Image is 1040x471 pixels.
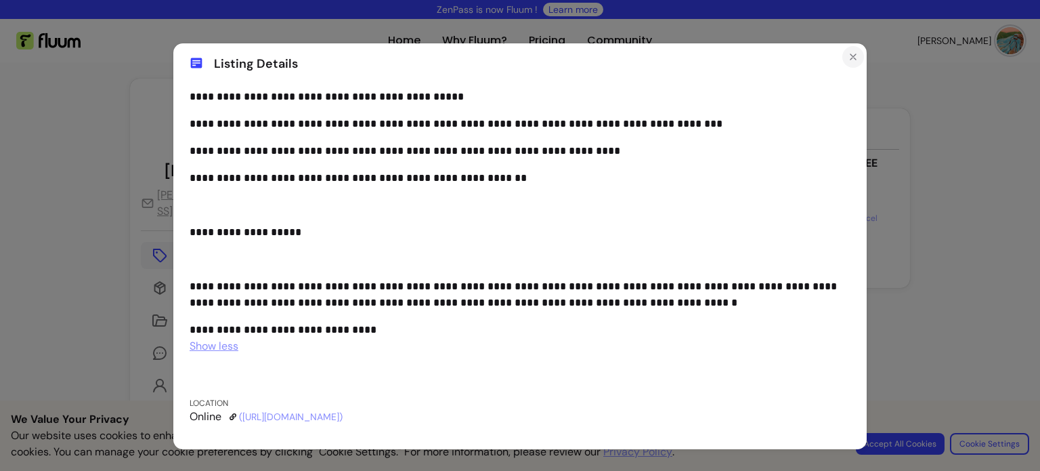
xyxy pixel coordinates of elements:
a: ([URL][DOMAIN_NAME]) [239,410,343,424]
label: Location [190,398,343,409]
button: Close [842,46,864,68]
p: Online [190,409,343,425]
span: Show less [190,339,238,353]
span: Listing Details [214,54,298,73]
